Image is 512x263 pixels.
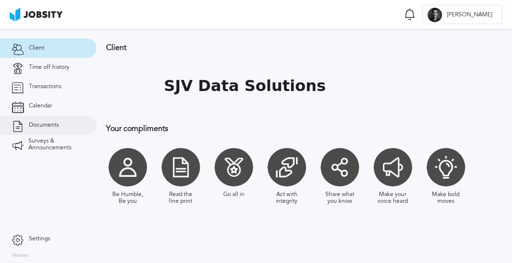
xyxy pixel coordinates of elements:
h3: Client [106,43,502,52]
span: Settings [29,236,50,242]
div: Go all in [223,191,244,198]
div: Make your voice heard [376,191,410,205]
span: Calendar [29,103,52,109]
span: Client [29,45,44,52]
span: Documents [29,122,59,129]
h1: SJV Data Solutions [164,77,326,95]
span: Surveys & Announcements [28,138,84,151]
div: J [428,8,442,22]
div: Act with integrity [270,191,304,205]
h3: Your compliments [106,124,502,133]
span: Time off history [29,64,69,71]
div: Share what you know [323,191,357,205]
span: Transactions [29,83,61,90]
button: J[PERSON_NAME] [422,5,502,24]
div: Read the fine print [164,191,198,205]
div: Be Humble, Be you [111,191,145,205]
label: Version: [12,253,30,259]
img: ab4bad089aa723f57921c736e9817d99.png [10,8,63,21]
div: Make bold moves [429,191,463,205]
span: [PERSON_NAME] [442,12,497,18]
